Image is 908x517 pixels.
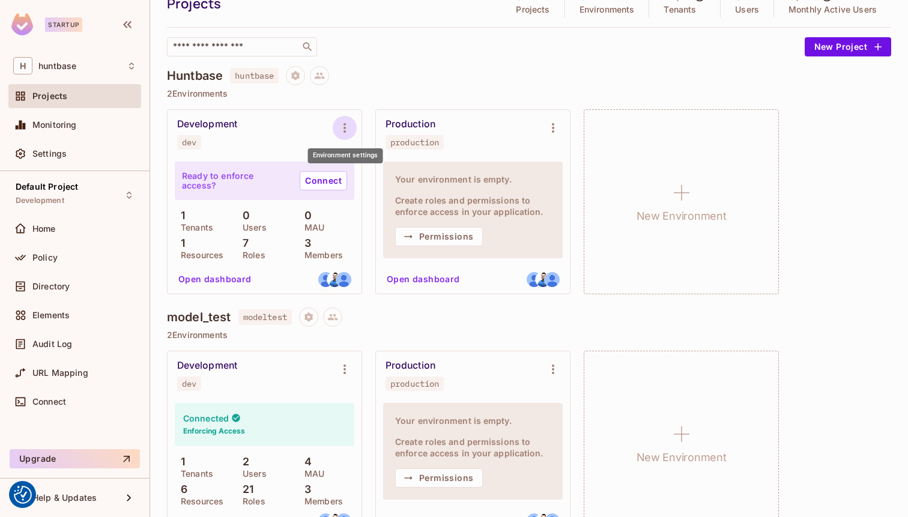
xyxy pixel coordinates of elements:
span: Home [32,224,56,234]
img: Revisit consent button [14,486,32,504]
p: Users [735,5,759,14]
h4: Connected [183,413,229,424]
div: Production [386,118,435,130]
div: Startup [45,17,82,32]
h4: model_test [167,310,231,324]
p: Users [237,223,267,232]
h1: New Environment [637,207,727,225]
div: Production [386,360,435,372]
h4: Create roles and permissions to enforce access in your application. [395,195,551,217]
button: Environment settings [333,116,357,140]
p: 6 [175,483,187,495]
div: dev [182,379,196,389]
div: Development [177,118,237,130]
div: Environment settings [308,148,383,163]
span: Elements [32,310,70,320]
p: 0 [298,210,312,222]
div: Development [177,360,237,372]
h4: Create roles and permissions to enforce access in your application. [395,436,551,459]
span: Settings [32,149,67,159]
span: Connect [32,397,66,407]
img: tyler@huntbase.io [527,272,542,287]
button: Consent Preferences [14,486,32,504]
span: Help & Updates [32,493,97,503]
a: Connect [300,171,347,190]
p: 2 Environments [167,89,891,98]
span: modeltest [238,309,292,325]
button: Environment settings [541,357,565,381]
button: New Project [805,37,891,56]
p: Monthly Active Users [788,5,877,14]
h6: Enforcing Access [183,426,245,437]
p: 0 [237,210,250,222]
p: 1 [175,210,185,222]
p: 7 [237,237,249,249]
button: Permissions [395,227,483,246]
p: Roles [237,250,265,260]
span: URL Mapping [32,368,88,378]
span: Workspace: huntbase [38,61,76,71]
img: ravindra@huntbase.io [336,272,351,287]
p: Users [237,469,267,479]
p: Roles [237,497,265,506]
p: Environments [580,5,635,14]
img: SReyMgAAAABJRU5ErkJggg== [11,13,33,35]
p: Tenants [175,223,213,232]
p: 2 Environments [167,330,891,340]
p: Projects [516,5,549,14]
p: 1 [175,237,185,249]
button: Permissions [395,468,483,488]
p: Ready to enforce access? [182,171,290,190]
img: tyler@huntbase.io [318,272,333,287]
p: 3 [298,483,311,495]
div: dev [182,138,196,147]
span: Development [16,196,64,205]
p: 1 [175,456,185,468]
span: Monitoring [32,120,77,130]
span: H [13,57,32,74]
button: Upgrade [10,449,140,468]
span: Directory [32,282,70,291]
h4: Your environment is empty. [395,174,551,185]
p: 2 [237,456,249,468]
h4: Huntbase [167,68,223,83]
p: MAU [298,469,324,479]
span: Policy [32,253,58,262]
img: rakesh@huntbase.io [327,272,342,287]
p: 4 [298,456,312,468]
p: Members [298,250,343,260]
img: rakesh@huntbase.io [536,272,551,287]
button: Open dashboard [174,270,256,289]
h4: Your environment is empty. [395,415,551,426]
span: Default Project [16,182,78,192]
span: Project settings [299,313,318,325]
span: Project settings [286,72,305,83]
p: Resources [175,497,223,506]
span: huntbase [230,68,279,83]
button: Open dashboard [382,270,465,289]
p: Members [298,497,343,506]
p: MAU [298,223,324,232]
p: 3 [298,237,311,249]
p: Tenants [175,469,213,479]
p: Tenants [664,5,696,14]
p: Resources [175,250,223,260]
p: 21 [237,483,253,495]
div: production [390,138,439,147]
button: Environment settings [333,357,357,381]
span: Projects [32,91,67,101]
button: Environment settings [541,116,565,140]
img: ravindra@huntbase.io [545,272,560,287]
span: Audit Log [32,339,72,349]
div: production [390,379,439,389]
h1: New Environment [637,449,727,467]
